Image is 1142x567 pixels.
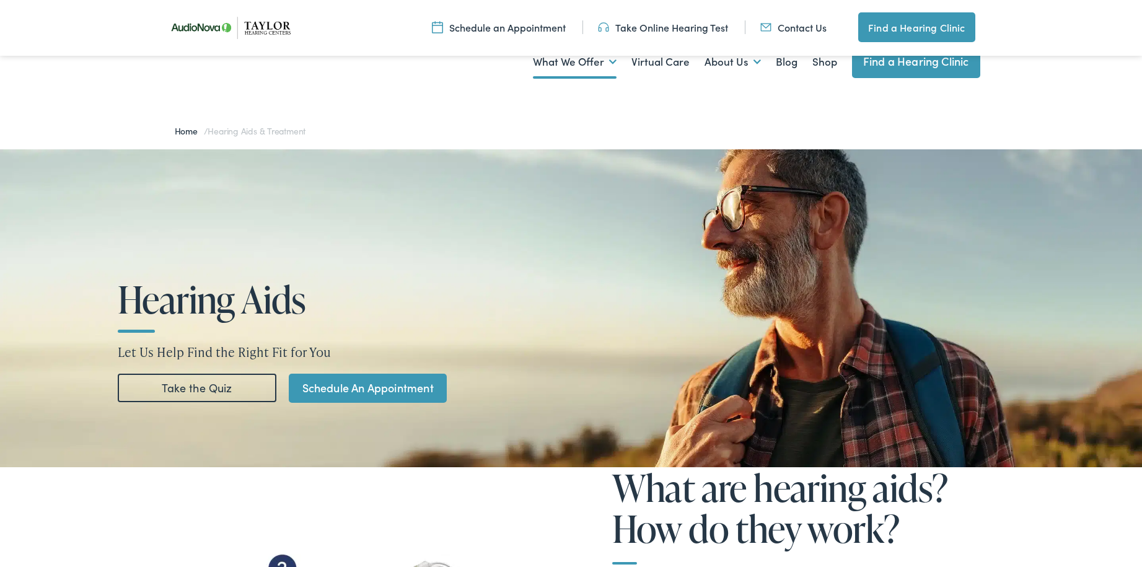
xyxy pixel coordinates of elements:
a: Find a Hearing Clinic [858,12,975,42]
a: Shop [812,39,837,85]
h2: What are hearing aids? How do they work? [612,467,980,565]
a: Contact Us [760,20,827,34]
img: utility icon [598,20,609,34]
a: What We Offer [533,39,617,85]
img: utility icon [432,20,443,34]
a: Find a Hearing Clinic [852,45,980,78]
a: Take Online Hearing Test [598,20,728,34]
a: About Us [705,39,761,85]
span: / [175,125,306,137]
a: Virtual Care [631,39,690,85]
p: Let Us Help Find the Right Fit for You [118,343,1024,361]
a: Take the Quiz [118,374,276,402]
a: Schedule An Appointment [289,374,447,403]
a: Home [175,125,204,137]
img: utility icon [760,20,771,34]
span: Hearing Aids & Treatment [208,125,305,137]
a: Blog [776,39,797,85]
a: Schedule an Appointment [432,20,566,34]
h1: Hearing Aids [118,279,494,320]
